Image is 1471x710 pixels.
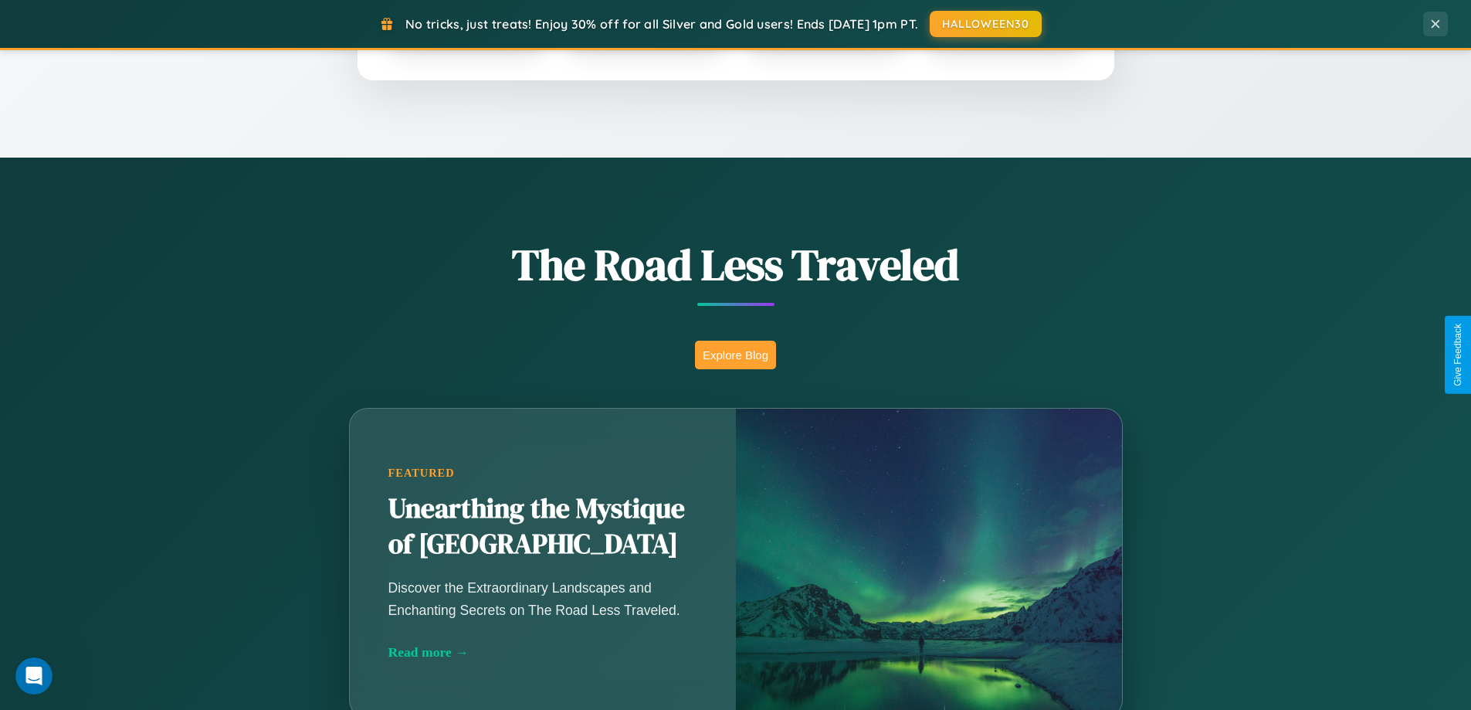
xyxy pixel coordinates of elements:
div: Read more → [388,644,697,661]
button: Explore Blog [695,341,776,369]
button: HALLOWEEN30 [930,11,1042,37]
p: Discover the Extraordinary Landscapes and Enchanting Secrets on The Road Less Traveled. [388,577,697,620]
div: Give Feedback [1452,324,1463,386]
span: No tricks, just treats! Enjoy 30% off for all Silver and Gold users! Ends [DATE] 1pm PT. [405,16,918,32]
div: Featured [388,467,697,480]
h2: Unearthing the Mystique of [GEOGRAPHIC_DATA] [388,491,697,562]
iframe: Intercom live chat [15,657,53,695]
h1: The Road Less Traveled [273,235,1199,294]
